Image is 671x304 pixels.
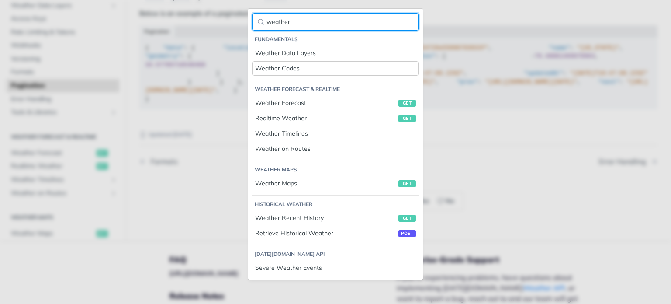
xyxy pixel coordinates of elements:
[248,26,423,280] nav: Reference navigation
[255,263,416,273] div: Severe Weather Events
[252,111,419,126] a: Realtime Weatherget
[252,226,419,241] a: Retrieve Historical Weatherpost
[252,142,419,156] a: Weather on Routes
[252,126,419,141] a: Weather Timelines
[255,229,416,238] div: Retrieve Historical Weather
[255,213,416,223] div: Weather Recent History
[252,13,419,31] input: Filter
[255,144,416,154] div: Weather on Routes
[252,46,419,60] a: Weather Data Layers
[398,215,416,222] span: get
[252,211,419,225] a: Weather Recent Historyget
[255,35,419,44] li: Fundamentals
[255,165,419,174] li: Weather Maps
[255,179,416,188] div: Weather Maps
[252,61,419,76] a: Weather Codes
[255,129,416,138] div: Weather Timelines
[252,96,419,110] a: Weather Forecastget
[398,115,416,122] span: get
[255,250,419,259] li: [DATE][DOMAIN_NAME] API
[255,98,416,108] div: Weather Forecast
[398,100,416,107] span: get
[398,180,416,187] span: get
[252,176,419,191] a: Weather Mapsget
[252,261,419,275] a: Severe Weather Events
[255,85,419,94] li: Weather Forecast & realtime
[255,64,416,73] div: Weather Codes
[255,200,419,209] li: Historical Weather
[398,230,416,237] span: post
[255,114,416,123] div: Realtime Weather
[255,49,416,58] div: Weather Data Layers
